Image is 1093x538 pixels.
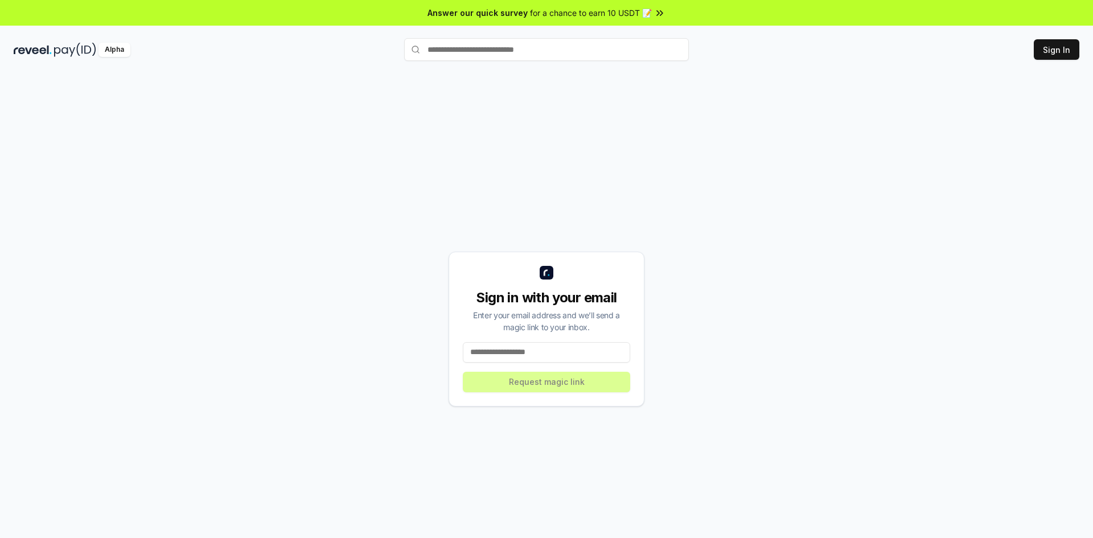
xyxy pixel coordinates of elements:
[463,309,630,333] div: Enter your email address and we’ll send a magic link to your inbox.
[540,266,553,280] img: logo_small
[98,43,130,57] div: Alpha
[14,43,52,57] img: reveel_dark
[463,289,630,307] div: Sign in with your email
[428,7,528,19] span: Answer our quick survey
[530,7,652,19] span: for a chance to earn 10 USDT 📝
[1034,39,1079,60] button: Sign In
[54,43,96,57] img: pay_id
